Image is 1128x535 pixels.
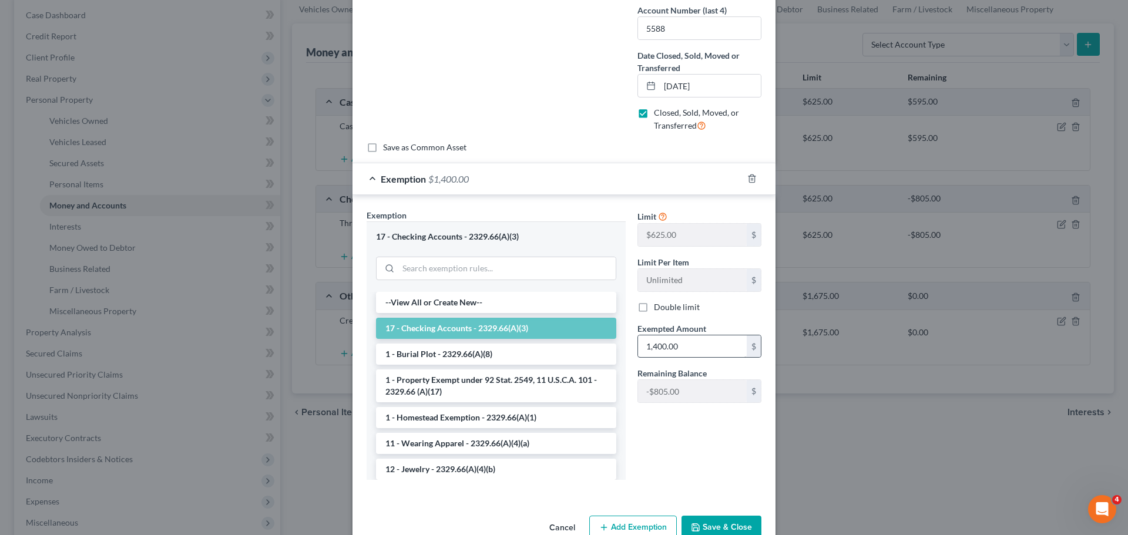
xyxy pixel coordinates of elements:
label: Double limit [654,301,700,313]
span: $1,400.00 [428,173,469,184]
label: Limit Per Item [637,256,689,268]
span: Exemption [367,210,407,220]
span: 4 [1112,495,1122,504]
li: 12 - Jewelry - 2329.66(A)(4)(b) [376,459,616,480]
input: XXXX [638,17,761,39]
li: 11 - Wearing Apparel - 2329.66(A)(4)(a) [376,433,616,454]
li: 1 - Homestead Exemption - 2329.66(A)(1) [376,407,616,428]
div: 17 - Checking Accounts - 2329.66(A)(3) [376,231,616,243]
li: 1 - Burial Plot - 2329.66(A)(8) [376,344,616,365]
input: -- [638,269,747,291]
span: Exemption [381,173,426,184]
input: -- [638,224,747,246]
input: MM/DD/YYYY [660,75,761,97]
li: --View All or Create New-- [376,292,616,313]
iframe: Intercom live chat [1088,495,1116,523]
li: 1 - Property Exempt under 92 Stat. 2549, 11 U.S.C.A. 101 - 2329.66 (A)(17) [376,369,616,402]
label: Account Number (last 4) [637,4,727,16]
span: Date Closed, Sold, Moved or Transferred [637,51,740,73]
label: Remaining Balance [637,367,707,379]
span: Limit [637,211,656,221]
div: $ [747,224,761,246]
div: $ [747,269,761,291]
label: Save as Common Asset [383,142,466,153]
input: Search exemption rules... [398,257,616,280]
input: 0.00 [638,335,747,358]
input: -- [638,380,747,402]
li: 17 - Checking Accounts - 2329.66(A)(3) [376,318,616,339]
div: $ [747,335,761,358]
span: Exempted Amount [637,324,706,334]
span: Closed, Sold, Moved, or Transferred [654,107,739,130]
div: $ [747,380,761,402]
